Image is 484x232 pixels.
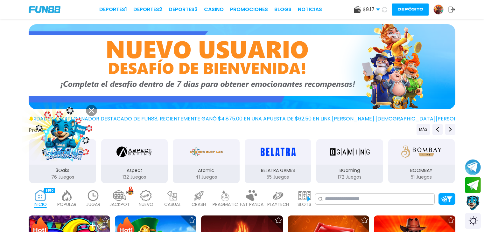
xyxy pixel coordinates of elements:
[316,167,383,174] p: BGaming
[113,190,126,201] img: jackpot_light.webp
[433,4,448,15] a: Avatar
[417,124,430,135] button: Previous providers
[99,6,127,13] a: Deportes1
[44,188,55,193] div: 9180
[192,201,206,208] p: CRASH
[164,201,181,208] p: CASUAL
[258,143,298,161] img: BELATRA GAMES
[388,174,455,181] p: 51 Juegos
[242,139,314,184] button: BELATRA GAMES
[169,6,198,13] a: Deportes3
[57,201,76,208] p: POPULAR
[116,143,152,161] img: Aspect
[140,190,152,201] img: new_light.webp
[219,190,232,201] img: pragmatic_light.webp
[173,174,240,181] p: 41 Juegos
[465,159,481,175] button: Join telegram channel
[314,139,386,184] button: BGaming
[316,174,383,181] p: 172 Juegos
[166,190,179,201] img: casual_light.webp
[363,6,380,13] span: $ 9.17
[392,3,429,16] button: Depósito
[441,196,452,202] img: Platform Filter
[204,6,224,13] a: CASINO
[170,139,242,184] button: Atomic
[86,201,100,208] p: JUGAR
[267,201,289,208] p: PLAYTECH
[298,201,311,208] p: SLOTS
[465,195,481,211] button: Contact customer service
[272,190,284,201] img: playtech_light.webp
[99,139,171,184] button: Aspect
[188,143,224,161] img: Atomic
[465,177,481,194] button: Join telegram
[386,139,458,184] button: BOOMBAY
[245,167,312,174] p: BELATRA GAMES
[298,6,322,13] a: NOTICIAS
[101,174,168,181] p: 132 Juegos
[109,201,130,208] p: JACKPOT
[29,167,96,174] p: 3Oaks
[193,190,205,201] img: crash_light.webp
[34,190,47,201] img: home_active.webp
[133,6,162,13] a: Deportes2
[29,127,83,133] button: Proveedores de juego
[432,124,443,135] button: Previous providers
[298,190,311,201] img: slots_light.webp
[139,201,153,208] p: NUEVO
[240,201,263,208] p: FAT PANDA
[29,24,455,109] img: Bono de Nuevo Jugador
[213,201,238,208] p: PRAGMATIC
[126,186,134,195] img: hot
[330,143,370,161] img: BGaming
[60,190,73,201] img: popular_light.webp
[27,139,99,184] button: 3Oaks
[230,6,268,13] a: Promociones
[29,174,96,181] p: 76 Juegos
[274,6,291,13] a: BLOGS
[34,201,47,208] p: INICIO
[465,213,481,229] div: Switch theme
[445,124,455,135] button: Next providers
[35,108,92,165] img: Image Link
[87,190,100,201] img: recent_light.webp
[245,174,312,181] p: 55 Juegos
[101,167,168,174] p: Aspect
[388,167,455,174] p: BOOMBAY
[29,6,60,13] img: Company Logo
[245,190,258,201] img: fat_panda_light.webp
[434,5,443,14] img: Avatar
[173,167,240,174] p: Atomic
[401,143,441,161] img: BOOMBAY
